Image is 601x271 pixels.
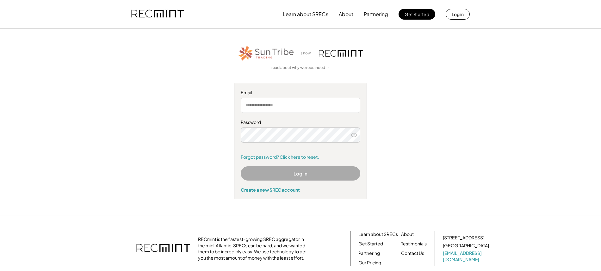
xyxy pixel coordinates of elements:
[358,231,398,237] a: Learn about SRECs
[241,154,360,160] a: Forgot password? Click here to reset.
[319,50,363,57] img: recmint-logotype%403x.png
[443,250,490,262] a: [EMAIL_ADDRESS][DOMAIN_NAME]
[401,241,427,247] a: Testimonials
[339,8,353,21] button: About
[298,51,316,56] div: is now
[364,8,388,21] button: Partnering
[443,243,489,249] div: [GEOGRAPHIC_DATA]
[241,166,360,181] button: Log In
[358,250,380,256] a: Partnering
[358,241,383,247] a: Get Started
[443,235,484,241] div: [STREET_ADDRESS]
[241,89,360,96] div: Email
[241,187,360,193] div: Create a new SREC account
[283,8,328,21] button: Learn about SRECs
[358,260,381,266] a: Our Pricing
[401,231,414,237] a: About
[401,250,424,256] a: Contact Us
[271,65,330,71] a: read about why we rebranded →
[238,45,295,62] img: STT_Horizontal_Logo%2B-%2BColor.png
[136,237,190,260] img: recmint-logotype%403x.png
[399,9,435,20] button: Get Started
[198,236,310,261] div: RECmint is the fastest-growing SREC aggregator in the mid-Atlantic. SRECs can be hard, and we wan...
[131,3,184,25] img: recmint-logotype%403x.png
[446,9,470,20] button: Log in
[241,119,360,126] div: Password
